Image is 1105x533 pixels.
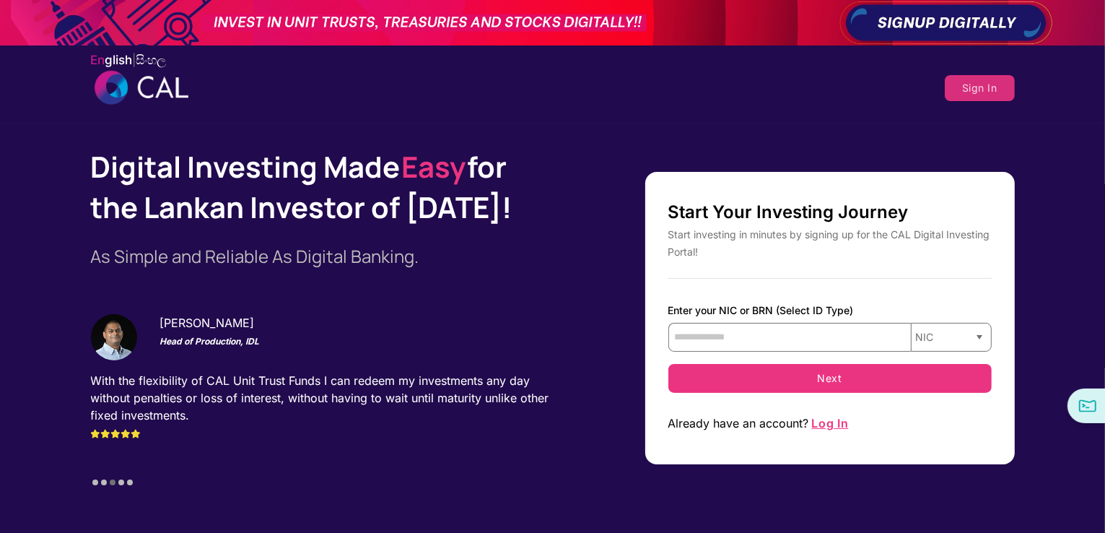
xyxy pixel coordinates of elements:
span: Log In [811,416,850,430]
span: En [91,53,133,67]
button: Select [969,324,991,351]
span: glish [105,53,133,67]
button: Log In [809,410,852,435]
div: [PERSON_NAME] [160,314,507,331]
span: හල [148,53,167,67]
span: NIC [914,330,966,344]
h2: Start Your Investing Journey [668,201,992,224]
label: | [91,51,167,69]
h2: As Simple and Reliable As Digital Banking. [91,245,553,268]
strong: Head of Production, IDL [160,336,260,347]
div: With the flexibility of CAL Unit Trust Funds I can redeem my investments any day without penaltie... [91,372,553,441]
button: Sign In [945,75,1015,101]
button: Next [668,364,992,393]
span: සිං [136,53,167,67]
h1: Digital Investing Made for the Lankan Investor of [DATE]! [91,147,553,227]
label: Enter your NIC or BRN (Select ID Type) [668,302,992,319]
span: Easy [401,147,468,186]
div: Start investing in minutes by signing up for the CAL Digital Investing Portal! [668,226,992,261]
div: Already have an account? [668,410,992,435]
